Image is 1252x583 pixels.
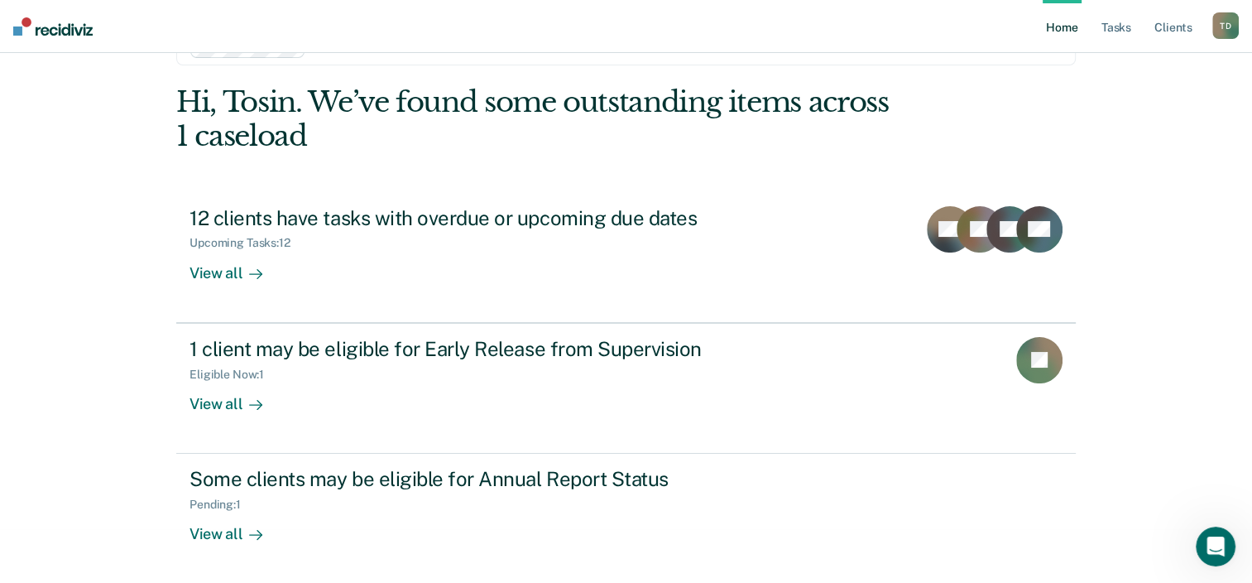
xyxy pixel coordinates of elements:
[189,250,282,282] div: View all
[1196,527,1235,566] iframe: Intercom live chat
[176,85,895,153] div: Hi, Tosin. We’ve found some outstanding items across 1 caseload
[176,323,1076,454] a: 1 client may be eligible for Early Release from SupervisionEligible Now:1View all
[189,337,770,361] div: 1 client may be eligible for Early Release from Supervision
[189,236,304,250] div: Upcoming Tasks : 12
[189,381,282,413] div: View all
[189,467,770,491] div: Some clients may be eligible for Annual Report Status
[1212,12,1239,39] button: TD
[1212,12,1239,39] div: T D
[189,498,254,512] div: Pending : 1
[189,368,277,382] div: Eligible Now : 1
[13,17,93,36] img: Recidiviz
[176,193,1076,323] a: 12 clients have tasks with overdue or upcoming due datesUpcoming Tasks:12View all
[189,512,282,544] div: View all
[189,206,770,230] div: 12 clients have tasks with overdue or upcoming due dates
